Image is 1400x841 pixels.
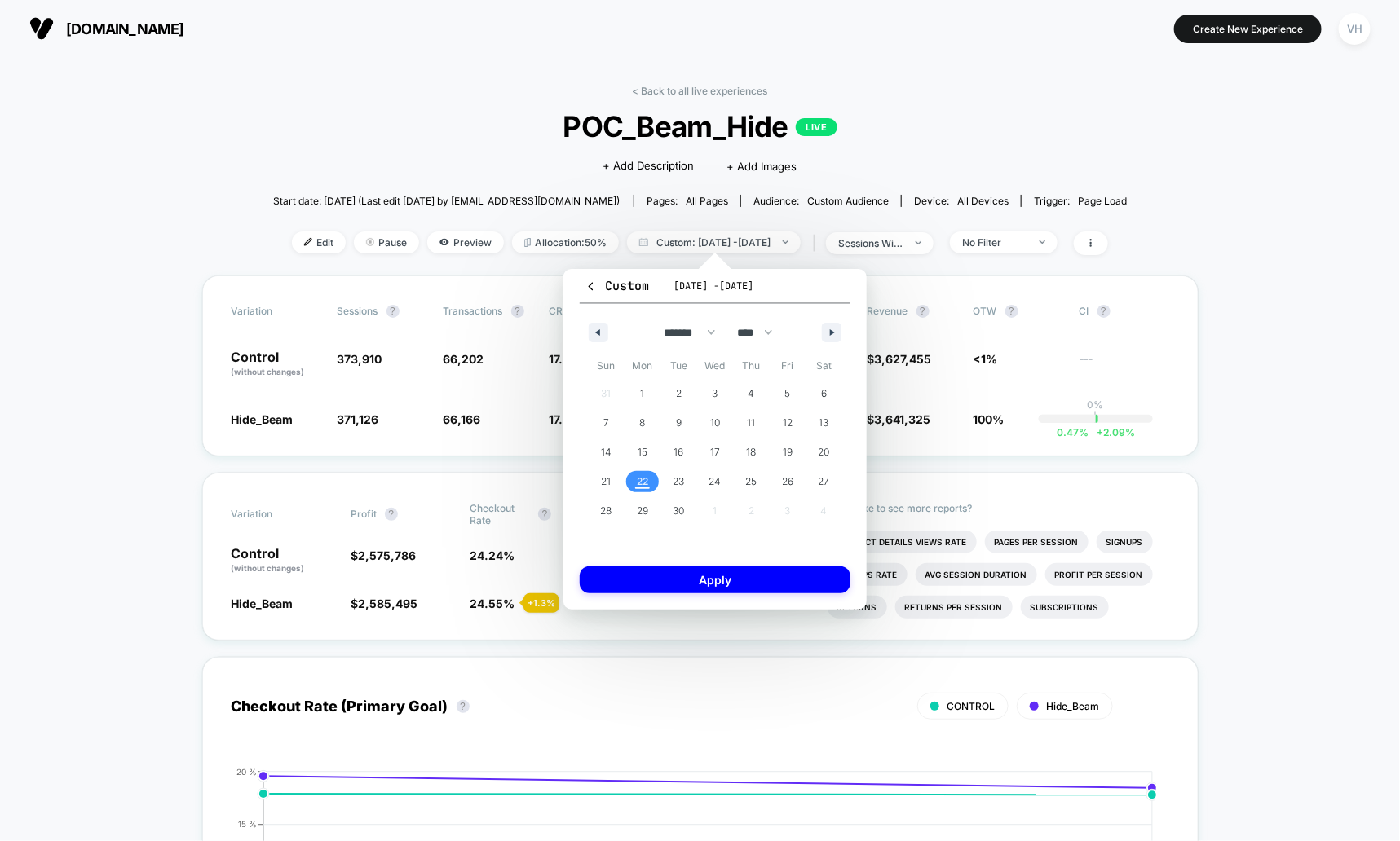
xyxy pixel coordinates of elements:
span: 25 [746,467,757,496]
span: 24.24 % [470,548,515,562]
span: Tue [660,353,697,379]
button: 30 [660,496,697,526]
span: 1 [640,379,644,408]
span: Sun [588,353,625,379]
img: end [366,238,374,246]
button: 14 [588,438,625,467]
button: 21 [588,467,625,496]
span: Checkout Rate [470,502,530,526]
span: 66,202 [444,352,484,366]
span: 23 [673,467,684,496]
span: Sessions [338,305,378,317]
span: Revenue [868,305,908,317]
button: VH [1334,12,1376,46]
button: 2 [660,379,697,408]
div: Pages: [647,195,728,207]
button: 13 [806,408,842,438]
button: ? [386,305,400,318]
tspan: 15 % [238,819,257,829]
span: 24.55 % [470,597,515,610]
li: Product Details Views Rate [828,531,977,553]
img: end [783,240,788,244]
button: ? [511,305,524,318]
span: 28 [600,496,612,526]
span: + Add Images [727,160,797,173]
span: Pause [354,231,419,253]
button: 24 [697,467,734,496]
p: Control [232,547,334,575]
button: 9 [660,408,697,438]
button: 25 [733,467,770,496]
span: | [809,231,826,255]
button: 1 [625,379,661,408]
span: all pages [686,195,728,207]
button: 8 [625,408,661,438]
span: + Add Description [603,158,695,174]
span: Custom Audience [807,195,889,207]
p: LIVE [796,118,837,136]
span: 2 [676,379,682,408]
span: Allocation: 50% [512,231,619,253]
button: 17 [697,438,734,467]
button: 27 [806,467,842,496]
span: 22 [637,467,648,496]
span: <1% [974,352,998,366]
span: Variation [232,502,321,526]
button: 22 [625,467,661,496]
img: edit [304,238,312,246]
button: Custom[DATE] -[DATE] [580,277,850,304]
button: ? [457,700,470,713]
span: 3,627,455 [875,352,932,366]
span: 2,575,786 [358,548,416,562]
span: 2,585,495 [358,597,417,610]
span: 20 [819,438,830,467]
span: Preview [427,231,504,253]
span: 13 [819,408,829,438]
img: calendar [639,238,648,246]
span: $ [868,352,932,366]
span: 2.09 % [1089,426,1136,438]
button: ? [1097,305,1111,318]
li: Returns Per Session [895,596,1013,619]
span: [DOMAIN_NAME] [66,20,184,37]
span: Custom [585,278,649,294]
span: 7 [603,408,609,438]
li: Signups [1097,531,1153,553]
span: Page Load [1078,195,1127,207]
span: 27 [819,467,830,496]
button: 4 [733,379,770,408]
span: Wed [697,353,734,379]
span: 19 [783,438,793,467]
button: ? [385,508,398,521]
span: CONTROL [947,700,996,712]
tspan: 20 % [236,767,257,777]
span: Hide_Beam [232,412,294,426]
span: (without changes) [232,367,305,376]
div: Audience: [753,195,889,207]
span: 12 [783,408,793,438]
span: 14 [601,438,612,467]
span: 18 [747,438,757,467]
img: Visually logo [29,16,54,41]
button: 19 [770,438,806,467]
span: 6 [821,379,827,408]
button: ? [1005,305,1018,318]
button: 11 [733,408,770,438]
button: 28 [588,496,625,526]
span: Custom: [DATE] - [DATE] [627,231,801,253]
span: Hide_Beam [1047,700,1100,712]
span: 373,910 [338,352,382,366]
button: Create New Experience [1174,15,1322,43]
span: Fri [770,353,806,379]
img: end [916,241,921,244]
button: Apply [580,566,850,593]
span: 3,641,325 [875,412,931,426]
span: all devices [957,195,1009,207]
span: POC_Beam_Hide [316,109,1084,143]
span: 29 [637,496,648,526]
span: 66,166 [444,412,481,426]
img: end [1040,240,1045,244]
span: 11 [748,408,756,438]
button: 16 [660,438,697,467]
button: 20 [806,438,842,467]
